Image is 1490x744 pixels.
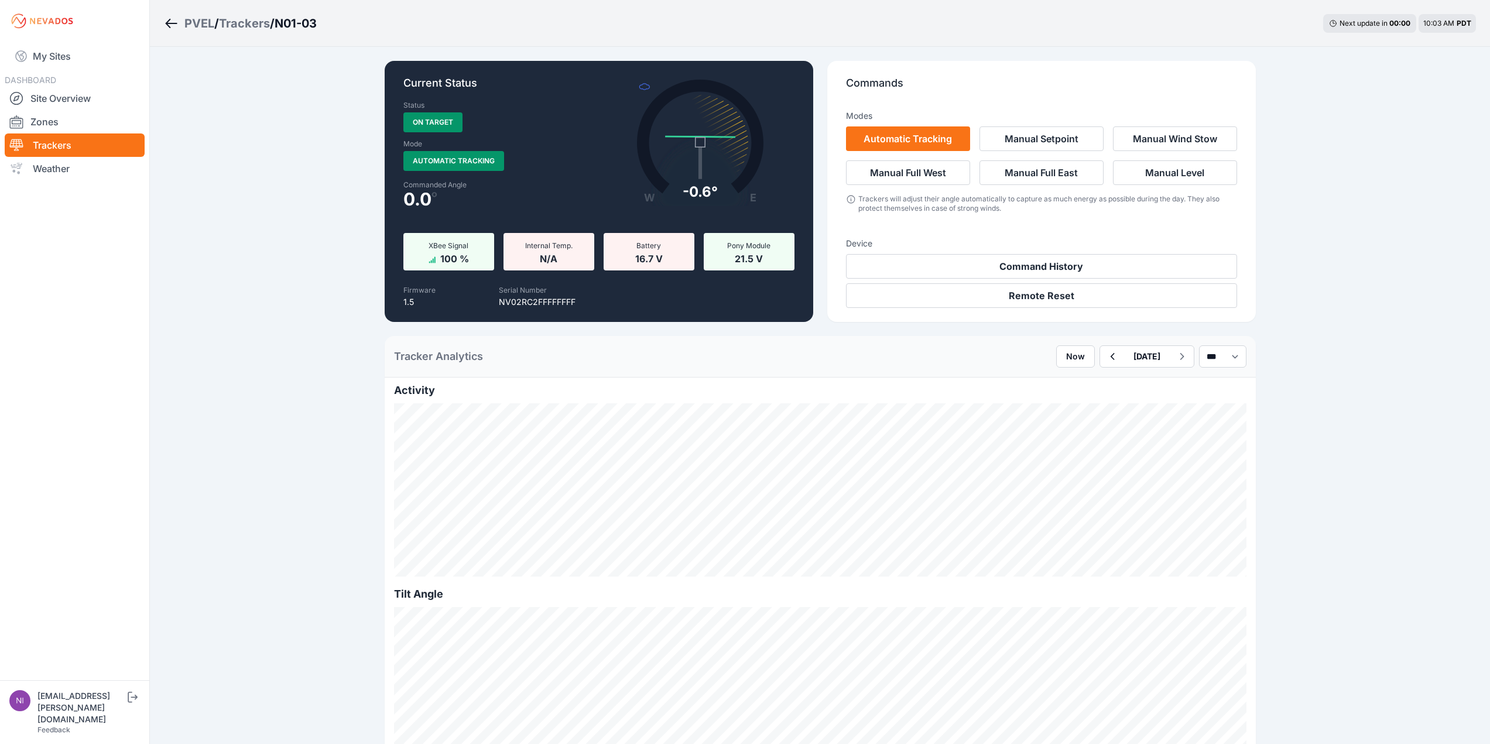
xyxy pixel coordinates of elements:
[394,382,1246,399] h2: Activity
[9,12,75,30] img: Nevados
[1423,19,1454,28] span: 10:03 AM
[858,194,1236,213] div: Trackers will adjust their angle automatically to capture as much energy as possible during the d...
[846,238,1237,249] h3: Device
[635,251,663,265] span: 16.7 V
[846,126,970,151] button: Automatic Tracking
[5,42,145,70] a: My Sites
[5,87,145,110] a: Site Overview
[1124,346,1170,367] button: [DATE]
[214,15,219,32] span: /
[219,15,270,32] a: Trackers
[394,586,1246,602] h2: Tilt Angle
[403,139,422,149] label: Mode
[525,241,573,250] span: Internal Temp.
[846,283,1237,308] button: Remote Reset
[164,8,317,39] nav: Breadcrumb
[1056,345,1095,368] button: Now
[275,15,317,32] h3: N01-03
[403,151,504,171] span: Automatic Tracking
[540,251,557,265] span: N/A
[403,180,592,190] label: Commanded Angle
[683,183,718,201] div: -0.6°
[1457,19,1471,28] span: PDT
[5,75,56,85] span: DASHBOARD
[37,690,125,725] div: [EMAIL_ADDRESS][PERSON_NAME][DOMAIN_NAME]
[184,15,214,32] a: PVEL
[440,251,469,265] span: 100 %
[636,241,661,250] span: Battery
[5,157,145,180] a: Weather
[735,251,763,265] span: 21.5 V
[1340,19,1388,28] span: Next update in
[979,126,1104,151] button: Manual Setpoint
[979,160,1104,185] button: Manual Full East
[403,296,436,308] p: 1.5
[394,348,483,365] h2: Tracker Analytics
[727,241,770,250] span: Pony Module
[403,286,436,294] label: Firmware
[1113,126,1237,151] button: Manual Wind Stow
[499,296,576,308] p: NV02RC2FFFFFFFF
[403,101,424,110] label: Status
[499,286,547,294] label: Serial Number
[37,725,70,734] a: Feedback
[403,192,431,206] span: 0.0
[846,75,1237,101] p: Commands
[1389,19,1410,28] div: 00 : 00
[5,133,145,157] a: Trackers
[846,254,1237,279] button: Command History
[270,15,275,32] span: /
[429,241,468,250] span: XBee Signal
[403,112,463,132] span: On Target
[9,690,30,711] img: nick.fritz@nevados.solar
[846,160,970,185] button: Manual Full West
[1113,160,1237,185] button: Manual Level
[5,110,145,133] a: Zones
[846,110,872,122] h3: Modes
[431,192,437,201] span: º
[403,75,794,101] p: Current Status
